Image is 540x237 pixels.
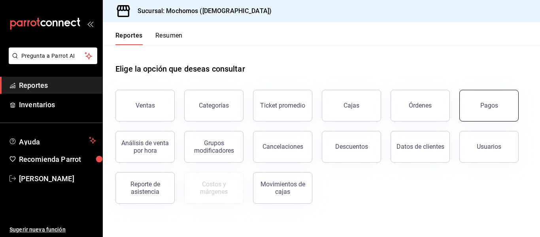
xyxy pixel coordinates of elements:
[115,32,183,45] div: navigation tabs
[121,180,170,195] div: Reporte de asistencia
[115,90,175,121] button: Ventas
[121,139,170,154] div: Análisis de venta por hora
[131,6,272,16] h3: Sucursal: Mochomos ([DEMOGRAPHIC_DATA])
[19,154,96,165] span: Recomienda Parrot
[6,57,97,66] a: Pregunta a Parrot AI
[19,80,96,91] span: Reportes
[253,172,312,204] button: Movimientos de cajas
[115,32,143,45] button: Reportes
[19,173,96,184] span: [PERSON_NAME]
[184,172,244,204] button: Contrata inventarios para ver este reporte
[184,131,244,163] button: Grupos modificadores
[258,180,307,195] div: Movimientos de cajas
[391,131,450,163] button: Datos de clientes
[199,102,229,109] div: Categorías
[184,90,244,121] button: Categorías
[21,52,85,60] span: Pregunta a Parrot AI
[260,102,305,109] div: Ticket promedio
[115,172,175,204] button: Reporte de asistencia
[19,136,86,145] span: Ayuda
[87,21,93,27] button: open_drawer_menu
[391,90,450,121] button: Órdenes
[459,131,519,163] button: Usuarios
[477,143,501,150] div: Usuarios
[9,47,97,64] button: Pregunta a Parrot AI
[253,131,312,163] button: Cancelaciones
[136,102,155,109] div: Ventas
[480,102,498,109] div: Pagos
[344,101,360,110] div: Cajas
[253,90,312,121] button: Ticket promedio
[459,90,519,121] button: Pagos
[322,90,381,121] a: Cajas
[9,226,96,234] span: Sugerir nueva función
[115,131,175,163] button: Análisis de venta por hora
[155,32,183,45] button: Resumen
[409,102,432,109] div: Órdenes
[397,143,444,150] div: Datos de clientes
[189,180,238,195] div: Costos y márgenes
[189,139,238,154] div: Grupos modificadores
[115,63,245,75] h1: Elige la opción que deseas consultar
[322,131,381,163] button: Descuentos
[19,99,96,110] span: Inventarios
[335,143,368,150] div: Descuentos
[262,143,303,150] div: Cancelaciones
